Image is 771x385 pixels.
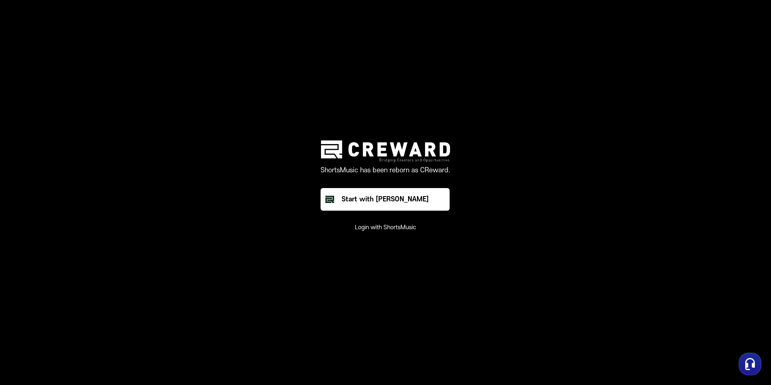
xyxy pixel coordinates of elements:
a: Start with [PERSON_NAME] [321,188,450,211]
button: Login with ShortsMusic [355,224,416,232]
div: Start with [PERSON_NAME] [342,195,429,204]
button: Start with [PERSON_NAME] [321,188,450,211]
img: creward logo [321,140,450,162]
p: ShortsMusic has been reborn as CReward. [321,165,450,175]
